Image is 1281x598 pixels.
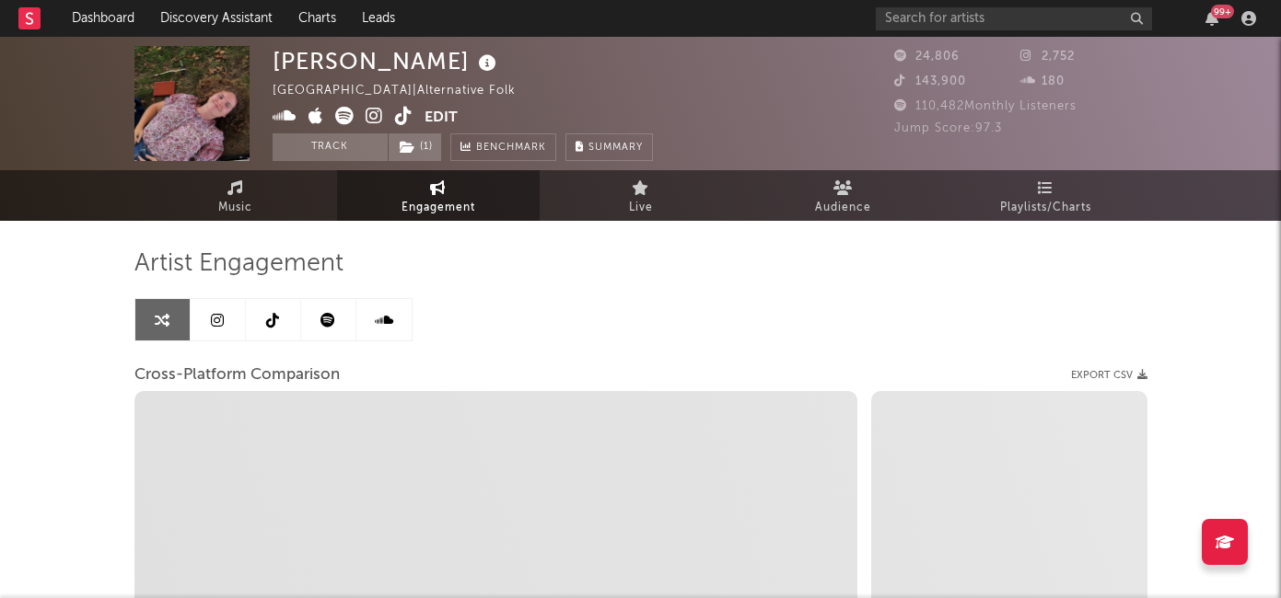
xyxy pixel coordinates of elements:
span: Jump Score: 97.3 [894,122,1002,134]
div: 99 + [1211,5,1234,18]
button: Edit [425,107,458,130]
a: Playlists/Charts [945,170,1147,221]
span: Artist Engagement [134,253,344,275]
button: 99+ [1205,11,1218,26]
span: Live [629,197,653,219]
a: Audience [742,170,945,221]
span: Cross-Platform Comparison [134,364,340,386]
a: Benchmark [450,133,556,161]
button: Summary [565,133,653,161]
span: Summary [588,143,643,153]
span: Engagement [402,197,475,219]
input: Search for artists [876,7,1152,30]
button: Track [273,133,388,161]
span: 180 [1020,75,1065,87]
button: (1) [389,133,441,161]
span: Music [218,197,252,219]
span: Benchmark [476,137,546,159]
span: Audience [815,197,871,219]
span: 2,752 [1020,51,1075,63]
div: [PERSON_NAME] [273,46,501,76]
span: ( 1 ) [388,133,442,161]
button: Export CSV [1071,370,1147,381]
a: Engagement [337,170,540,221]
span: 143,900 [894,75,966,87]
div: [GEOGRAPHIC_DATA] | Alternative Folk [273,80,537,102]
a: Live [540,170,742,221]
span: Playlists/Charts [1000,197,1091,219]
a: Music [134,170,337,221]
span: 24,806 [894,51,960,63]
span: 110,482 Monthly Listeners [894,100,1077,112]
